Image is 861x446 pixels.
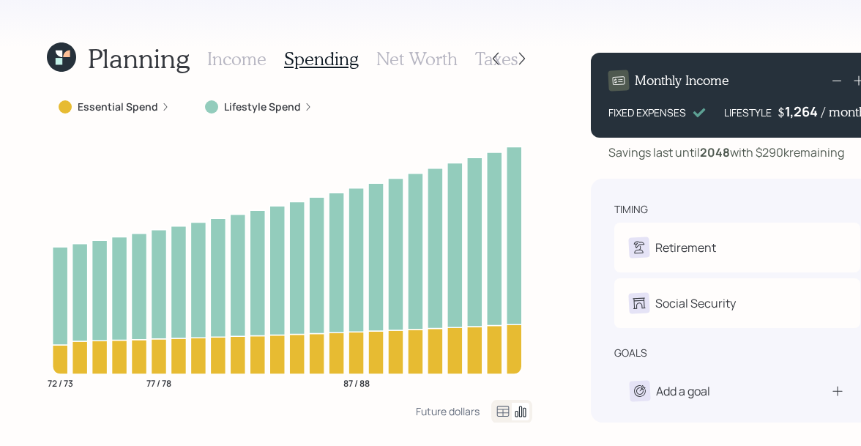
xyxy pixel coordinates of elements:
h4: $ [778,104,785,120]
h3: Taxes [475,48,518,70]
div: Add a goal [656,382,710,400]
label: Essential Spend [78,100,158,114]
div: timing [614,202,648,217]
div: FIXED EXPENSES [608,105,686,120]
h3: Net Worth [376,48,458,70]
tspan: 87 / 88 [343,376,370,389]
div: Savings last until with $290k remaining [608,144,844,161]
b: 2048 [700,144,730,160]
h3: Spending [284,48,359,70]
div: Retirement [655,239,716,256]
div: 1,264 [785,103,821,120]
div: goals [614,346,647,360]
h4: Monthly Income [635,73,729,89]
div: LIFESTYLE [724,105,772,120]
h3: Income [207,48,266,70]
tspan: 72 / 73 [48,376,73,389]
h1: Planning [88,42,190,74]
div: Future dollars [416,404,480,418]
div: Social Security [655,294,736,312]
label: Lifestyle Spend [224,100,301,114]
tspan: 77 / 78 [146,376,171,389]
